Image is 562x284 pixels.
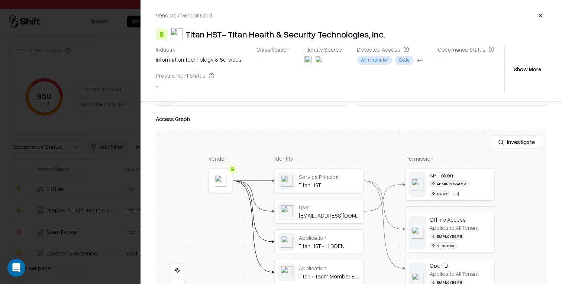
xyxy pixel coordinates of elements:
div: Applies to: All Tenant [430,270,479,277]
div: Identity [275,155,364,163]
div: information technology & services [156,56,242,63]
div: Administrator [430,180,469,187]
button: +4 [453,190,459,197]
div: Access Graph [156,115,547,124]
div: Code [430,190,450,197]
div: Code [395,56,414,64]
img: entra.microsoft.com [304,56,312,63]
div: [EMAIL_ADDRESS][DOMAIN_NAME] [299,212,361,219]
div: Offline Access [430,216,491,223]
button: Show More [508,62,547,76]
div: OpenID [430,262,491,269]
div: B [228,164,237,173]
div: Administrator [357,56,392,64]
div: Sensitive [430,242,458,249]
div: Titan HST- Titan Health & Security Technologies, Inc. [185,28,385,40]
div: Employee PII [430,233,465,240]
img: Titan HST- Titan Health & Security Technologies, Inc. [171,28,183,40]
div: - [256,56,290,63]
div: Titan HST [299,182,361,188]
div: B [156,28,168,40]
div: API Token [430,172,491,179]
div: Applies to: All Tenant [430,224,479,231]
div: User [299,204,361,210]
div: + 4 [417,56,423,64]
div: + 4 [453,190,459,197]
div: Permission [406,155,495,163]
img: okta.com [315,56,322,63]
div: Application [299,234,361,241]
div: Procurement Status [156,72,214,79]
div: Identity Source [304,46,342,53]
div: Service Principal [299,173,361,180]
div: - [438,56,494,63]
button: Investigate [492,136,541,149]
div: Titan HST - HIDDEN [299,242,361,249]
div: - [156,82,214,90]
div: Industry [156,46,242,53]
button: +4 [417,56,423,64]
div: Vendor [209,155,233,163]
div: Titan - Team Member Emergency Response [299,273,361,280]
div: Detected Access [357,46,423,53]
div: Vendors / Vendor Card [156,12,212,19]
div: Classification [256,46,290,53]
div: Application [299,265,361,271]
div: Governance Status [438,46,494,53]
